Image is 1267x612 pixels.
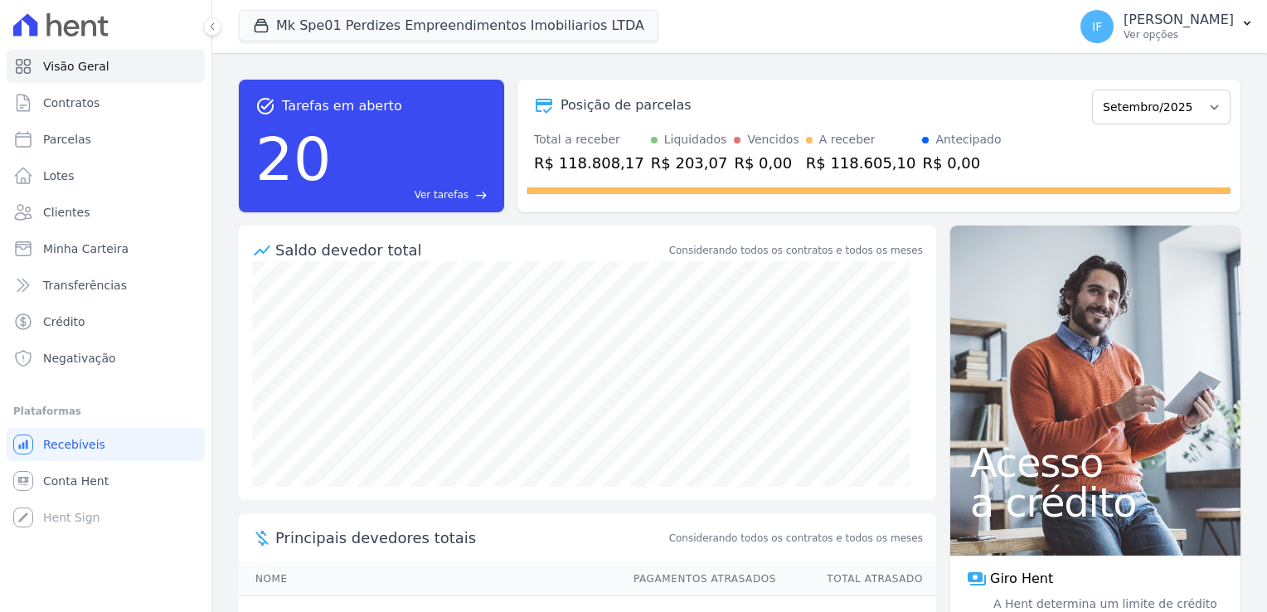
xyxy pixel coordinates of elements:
a: Contratos [7,86,205,119]
div: Considerando todos os contratos e todos os meses [669,243,923,258]
span: Giro Hent [990,569,1053,589]
span: task_alt [255,96,275,116]
span: Acesso [970,443,1221,483]
span: Recebíveis [43,436,105,453]
div: R$ 0,00 [734,152,799,174]
a: Negativação [7,342,205,375]
span: Ver tarefas [415,187,468,202]
span: Negativação [43,350,116,367]
span: Principais devedores totais [275,527,666,549]
p: [PERSON_NAME] [1124,12,1234,28]
span: Transferências [43,277,127,294]
a: Recebíveis [7,428,205,461]
span: Crédito [43,313,85,330]
span: Tarefas em aberto [282,96,402,116]
div: Liquidados [664,131,727,148]
a: Crédito [7,305,205,338]
th: Pagamentos Atrasados [618,562,777,596]
div: Saldo devedor total [275,239,666,261]
a: Minha Carteira [7,232,205,265]
th: Nome [239,562,618,596]
span: Parcelas [43,131,91,148]
div: R$ 0,00 [922,152,1001,174]
div: Posição de parcelas [561,95,692,115]
p: Ver opções [1124,28,1234,41]
a: Conta Hent [7,464,205,498]
th: Total Atrasado [777,562,936,596]
div: R$ 118.605,10 [806,152,916,174]
span: east [475,189,488,202]
span: Minha Carteira [43,240,129,257]
span: Considerando todos os contratos e todos os meses [669,531,923,546]
div: A receber [819,131,876,148]
a: Transferências [7,269,205,302]
a: Clientes [7,196,205,229]
button: IF [PERSON_NAME] Ver opções [1067,3,1267,50]
span: Clientes [43,204,90,221]
a: Lotes [7,159,205,192]
div: Plataformas [13,401,198,421]
div: Antecipado [935,131,1001,148]
span: Conta Hent [43,473,109,489]
div: Total a receber [534,131,644,148]
button: Mk Spe01 Perdizes Empreendimentos Imobiliarios LTDA [239,10,658,41]
div: Vencidos [747,131,799,148]
span: a crédito [970,483,1221,522]
div: R$ 203,07 [651,152,728,174]
span: Lotes [43,168,75,184]
span: Contratos [43,95,100,111]
span: IF [1092,21,1102,32]
div: R$ 118.808,17 [534,152,644,174]
div: 20 [255,116,332,202]
a: Parcelas [7,123,205,156]
span: Visão Geral [43,58,109,75]
a: Ver tarefas east [338,187,488,202]
a: Visão Geral [7,50,205,83]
